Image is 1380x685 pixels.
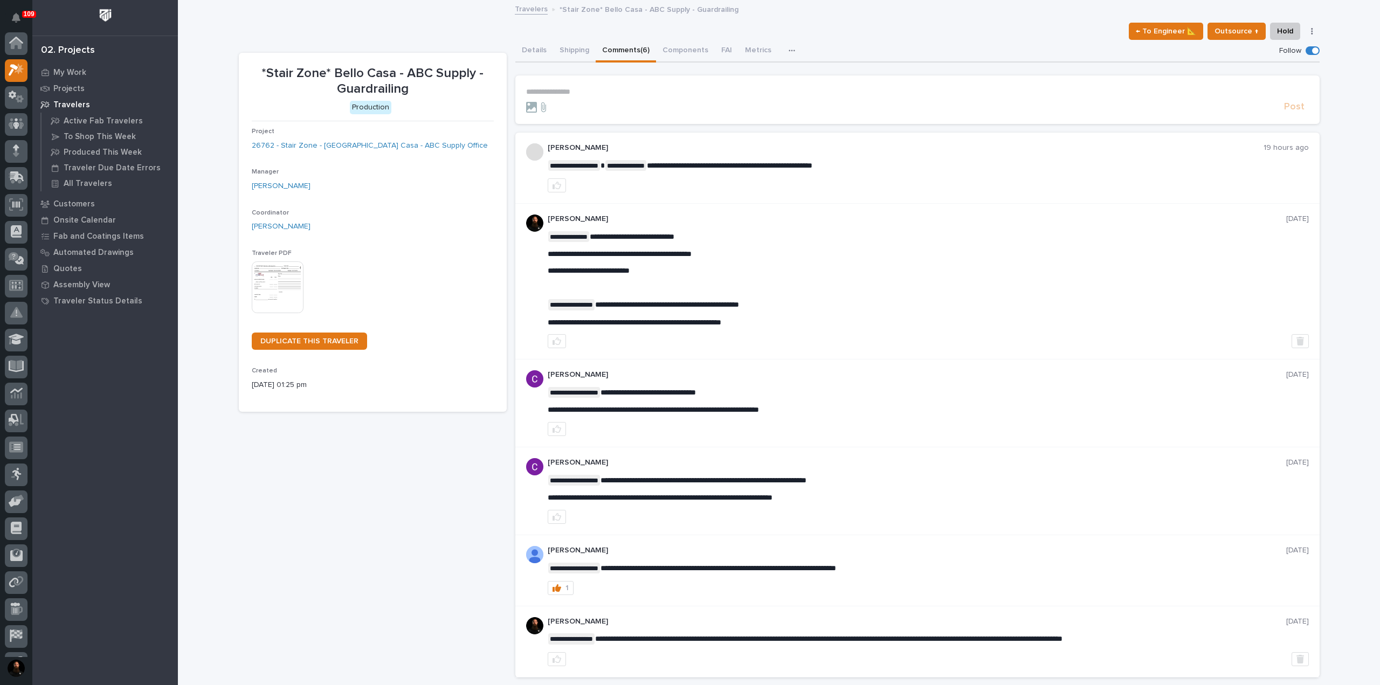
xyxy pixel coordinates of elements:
[32,260,178,276] a: Quotes
[1292,652,1309,666] button: Delete post
[526,215,543,232] img: zmKUmRVDQjmBLfnAs97p
[548,581,574,595] button: 1
[350,101,391,114] div: Production
[548,143,1264,153] p: [PERSON_NAME]
[515,40,553,63] button: Details
[548,546,1286,555] p: [PERSON_NAME]
[1129,23,1203,40] button: ← To Engineer 📐
[53,264,82,274] p: Quotes
[53,296,142,306] p: Traveler Status Details
[252,368,277,374] span: Created
[715,40,739,63] button: FAI
[1270,23,1300,40] button: Hold
[656,40,715,63] button: Components
[42,176,178,191] a: All Travelers
[1207,23,1266,40] button: Outsource ↑
[64,163,161,173] p: Traveler Due Date Errors
[32,196,178,212] a: Customers
[548,510,566,524] button: like this post
[252,221,310,232] a: [PERSON_NAME]
[252,140,488,151] a: 26762 - Stair Zone - [GEOGRAPHIC_DATA] Casa - ABC Supply Office
[53,248,134,258] p: Automated Drawings
[526,458,543,475] img: AItbvmm9XFGwq9MR7ZO9lVE1d7-1VhVxQizPsTd1Fh95=s96-c
[548,422,566,436] button: like this post
[252,250,292,257] span: Traveler PDF
[548,652,566,666] button: like this post
[252,210,289,216] span: Coordinator
[515,2,548,15] a: Travelers
[548,178,566,192] button: like this post
[526,546,543,563] img: AOh14GhUnP333BqRmXh-vZ-TpYZQaFVsuOFmGre8SRZf2A=s96-c
[1292,334,1309,348] button: Delete post
[53,84,85,94] p: Projects
[548,617,1286,626] p: [PERSON_NAME]
[42,129,178,144] a: To Shop This Week
[548,215,1286,224] p: [PERSON_NAME]
[42,160,178,175] a: Traveler Due Date Errors
[1279,46,1301,56] p: Follow
[41,45,95,57] div: 02. Projects
[252,333,367,350] a: DUPLICATE THIS TRAVELER
[1136,25,1196,38] span: ← To Engineer 📐
[32,96,178,113] a: Travelers
[64,132,136,142] p: To Shop This Week
[53,280,110,290] p: Assembly View
[1286,215,1309,224] p: [DATE]
[1284,101,1305,113] span: Post
[526,370,543,388] img: AItbvmm9XFGwq9MR7ZO9lVE1d7-1VhVxQizPsTd1Fh95=s96-c
[560,3,739,15] p: *Stair Zone* Bello Casa - ABC Supply - Guardrailing
[32,276,178,293] a: Assembly View
[252,128,274,135] span: Project
[252,181,310,192] a: [PERSON_NAME]
[5,657,27,680] button: users-avatar
[64,179,112,189] p: All Travelers
[53,199,95,209] p: Customers
[53,232,144,241] p: Fab and Coatings Items
[252,379,494,391] p: [DATE] 01:25 pm
[553,40,596,63] button: Shipping
[526,617,543,634] img: zmKUmRVDQjmBLfnAs97p
[64,116,143,126] p: Active Fab Travelers
[565,584,569,592] div: 1
[1286,617,1309,626] p: [DATE]
[95,5,115,25] img: Workspace Logo
[5,6,27,29] button: Notifications
[24,10,34,18] p: 109
[1286,370,1309,379] p: [DATE]
[548,458,1286,467] p: [PERSON_NAME]
[1215,25,1259,38] span: Outsource ↑
[53,100,90,110] p: Travelers
[548,370,1286,379] p: [PERSON_NAME]
[42,144,178,160] a: Produced This Week
[32,212,178,228] a: Onsite Calendar
[1286,458,1309,467] p: [DATE]
[252,66,494,97] p: *Stair Zone* Bello Casa - ABC Supply - Guardrailing
[1280,101,1309,113] button: Post
[53,68,86,78] p: My Work
[64,148,142,157] p: Produced This Week
[596,40,656,63] button: Comments (6)
[32,80,178,96] a: Projects
[42,113,178,128] a: Active Fab Travelers
[260,337,358,345] span: DUPLICATE THIS TRAVELER
[739,40,778,63] button: Metrics
[13,13,27,30] div: Notifications109
[32,64,178,80] a: My Work
[252,169,279,175] span: Manager
[1264,143,1309,153] p: 19 hours ago
[32,228,178,244] a: Fab and Coatings Items
[548,334,566,348] button: like this post
[32,293,178,309] a: Traveler Status Details
[32,244,178,260] a: Automated Drawings
[53,216,116,225] p: Onsite Calendar
[1286,546,1309,555] p: [DATE]
[1277,25,1293,38] span: Hold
